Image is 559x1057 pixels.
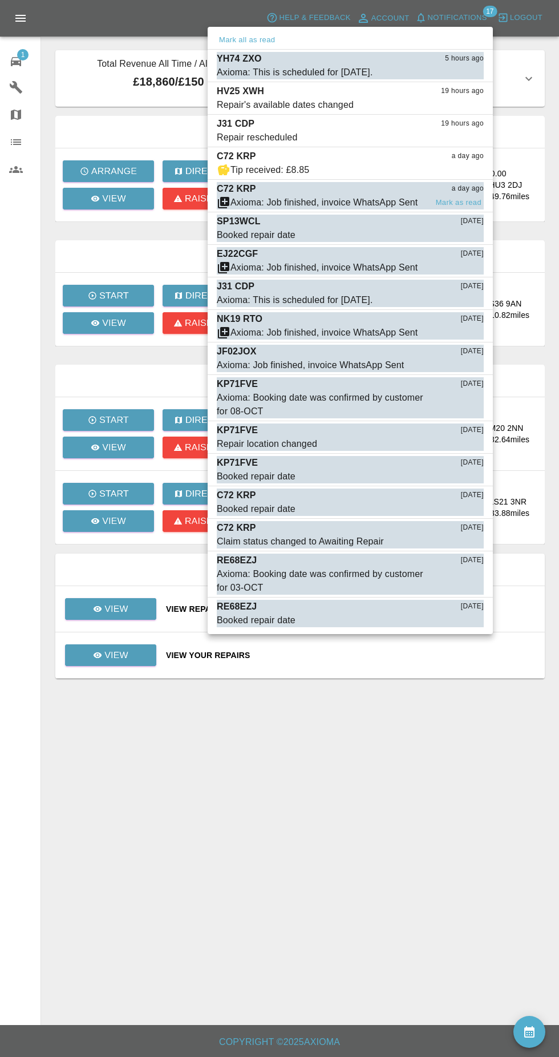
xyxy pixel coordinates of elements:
[217,502,295,516] div: Booked repair date
[217,98,354,112] div: Repair's available dates changed
[461,346,484,357] span: [DATE]
[217,52,262,66] p: YH74 ZXO
[452,183,484,195] span: a day ago
[217,377,258,391] p: KP71FVE
[461,425,484,436] span: [DATE]
[217,521,256,535] p: C72 KRP
[441,118,484,130] span: 19 hours ago
[217,358,404,372] div: Axioma: Job finished, invoice WhatsApp Sent
[461,378,484,390] span: [DATE]
[461,457,484,469] span: [DATE]
[461,281,484,292] span: [DATE]
[217,554,257,567] p: RE68EZJ
[461,555,484,566] span: [DATE]
[217,117,254,131] p: J31 CDP
[217,614,295,627] div: Booked repair date
[461,313,484,325] span: [DATE]
[217,535,384,548] div: Claim status changed to Awaiting Repair
[230,163,309,177] div: Tip received: £8.85
[217,150,256,163] p: C72 KRP
[217,131,297,144] div: Repair rescheduled
[461,601,484,612] span: [DATE]
[217,247,258,261] p: EJ22CGF
[230,196,418,209] div: Axioma: Job finished, invoice WhatsApp Sent
[217,182,256,196] p: C72 KRP
[217,66,373,79] div: Axioma: This is scheduled for [DATE].
[217,312,262,326] p: NK19 RTO
[441,86,484,97] span: 19 hours ago
[217,470,295,483] div: Booked repair date
[217,84,264,98] p: HV25 XWH
[230,326,418,340] div: Axioma: Job finished, invoice WhatsApp Sent
[217,228,295,242] div: Booked repair date
[434,196,484,209] button: Mark as read
[445,53,484,64] span: 5 hours ago
[217,567,427,595] div: Axioma: Booking date was confirmed by customer for 03-OCT
[461,522,484,534] span: [DATE]
[217,215,261,228] p: SP13WCL
[452,151,484,162] span: a day ago
[461,216,484,227] span: [DATE]
[461,490,484,501] span: [DATE]
[217,600,257,614] p: RE68EZJ
[217,437,317,451] div: Repair location changed
[217,391,427,418] div: Axioma: Booking date was confirmed by customer for 08-OCT
[217,293,373,307] div: Axioma: This is scheduled for [DATE].
[217,34,277,47] button: Mark all as read
[217,456,258,470] p: KP71FVE
[230,261,418,275] div: Axioma: Job finished, invoice WhatsApp Sent
[461,248,484,260] span: [DATE]
[217,423,258,437] p: KP71FVE
[217,489,256,502] p: C72 KRP
[217,280,254,293] p: J31 CDP
[217,345,257,358] p: JF02JOX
